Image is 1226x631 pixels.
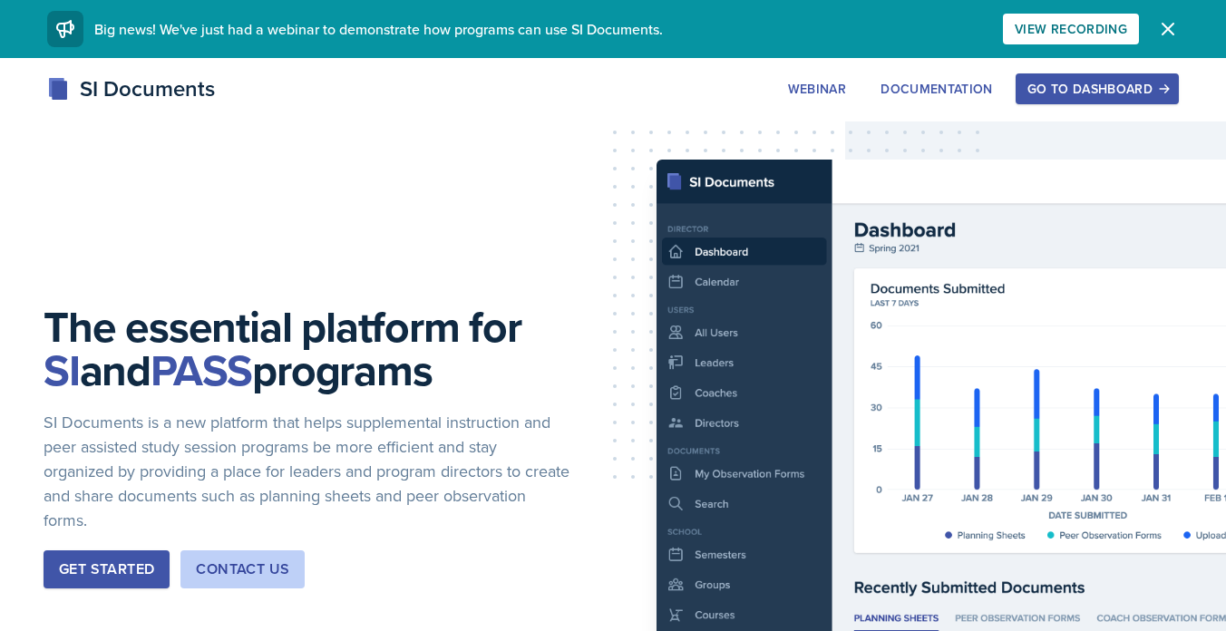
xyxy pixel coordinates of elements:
button: Get Started [44,550,170,588]
button: Documentation [869,73,1005,104]
div: Get Started [59,558,154,580]
div: Documentation [881,82,993,96]
button: View Recording [1003,14,1139,44]
button: Go to Dashboard [1016,73,1179,104]
div: SI Documents [47,73,215,105]
div: Webinar [788,82,846,96]
span: Big news! We've just had a webinar to demonstrate how programs can use SI Documents. [94,19,663,39]
div: Go to Dashboard [1027,82,1167,96]
div: View Recording [1015,22,1127,36]
div: Contact Us [196,558,289,580]
button: Webinar [776,73,858,104]
button: Contact Us [180,550,305,588]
